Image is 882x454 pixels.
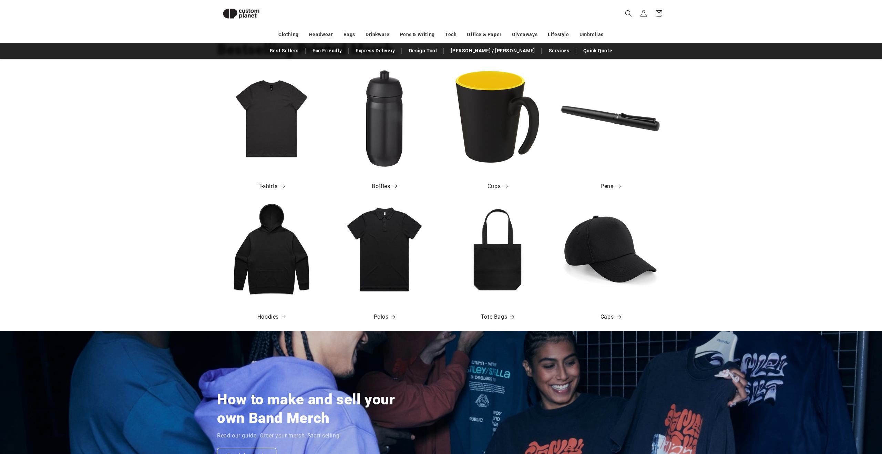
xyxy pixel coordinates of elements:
a: Drinkware [366,29,389,41]
a: Eco Friendly [309,45,345,57]
a: Hoodies [257,312,286,322]
a: Polos [374,312,396,322]
a: Design Tool [406,45,441,57]
a: Office & Paper [467,29,501,41]
a: Tech [445,29,457,41]
a: Best Sellers [266,45,302,57]
a: Express Delivery [352,45,399,57]
img: Custom Planet [217,3,265,24]
a: Pens [601,182,620,192]
summary: Search [621,6,636,21]
img: Oli 360 ml ceramic mug with handle [448,69,547,168]
a: Cups [488,182,507,192]
p: Read our guide. Order your merch. Start selling! [217,431,341,441]
a: Quick Quote [580,45,616,57]
a: Clothing [278,29,299,41]
a: Giveaways [512,29,537,41]
a: Bottles [372,182,397,192]
a: Services [545,45,573,57]
a: Headwear [309,29,333,41]
a: Pens & Writing [400,29,435,41]
a: Tote Bags [481,312,514,322]
iframe: Chat Widget [764,380,882,454]
a: Caps [601,312,621,322]
a: Lifestyle [548,29,569,41]
a: Umbrellas [580,29,604,41]
a: Bags [343,29,355,41]
h2: How to make and sell your own Band Merch [217,390,405,427]
a: T-shirts [258,182,285,192]
img: HydroFlex™ 500 ml squeezy sport bottle [335,69,434,168]
a: [PERSON_NAME] / [PERSON_NAME] [447,45,538,57]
